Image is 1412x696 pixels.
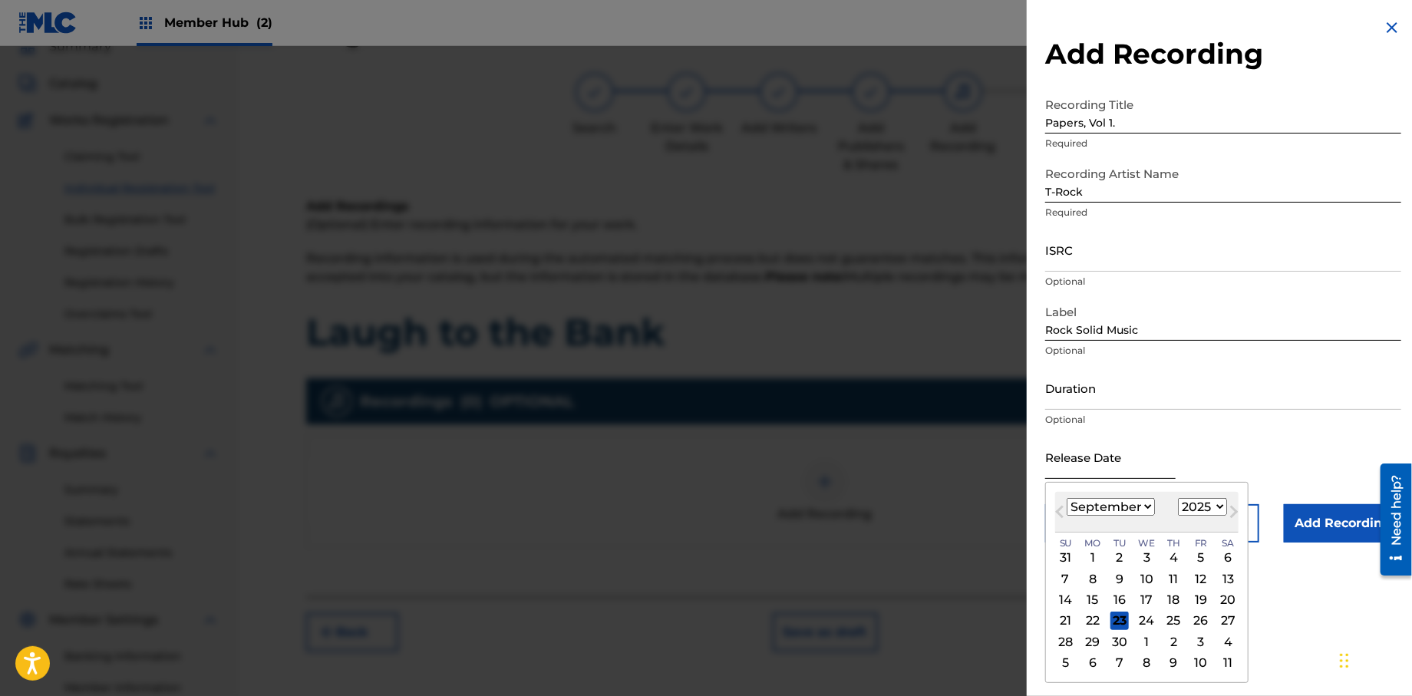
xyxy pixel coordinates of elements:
div: Choose Thursday, September 18th, 2025 [1165,591,1183,609]
span: Th [1168,536,1180,550]
span: Mo [1085,536,1100,550]
div: Choose Friday, September 19th, 2025 [1192,591,1210,609]
div: Choose Monday, September 29th, 2025 [1084,632,1102,651]
div: Choose Sunday, September 14th, 2025 [1057,591,1075,609]
button: Previous Month [1047,503,1072,527]
div: Choose Monday, September 15th, 2025 [1084,591,1102,609]
iframe: Resource Center [1369,457,1412,581]
div: Choose Friday, September 5th, 2025 [1192,549,1210,567]
div: Choose Sunday, September 21st, 2025 [1057,612,1075,630]
p: Optional [1045,275,1401,289]
div: Choose Tuesday, September 16th, 2025 [1110,591,1129,609]
img: Top Rightsholders [137,14,155,32]
div: Choose Sunday, October 5th, 2025 [1057,654,1075,672]
div: Choose Thursday, September 11th, 2025 [1165,569,1183,588]
span: Member Hub [164,14,272,31]
div: Choose Saturday, September 13th, 2025 [1219,569,1237,588]
div: Month September, 2025 [1055,547,1239,673]
span: Tu [1114,536,1126,550]
div: Choose Tuesday, September 2nd, 2025 [1110,549,1129,567]
div: Choose Sunday, August 31st, 2025 [1057,549,1075,567]
p: Required [1045,206,1401,219]
div: Choose Sunday, September 28th, 2025 [1057,632,1075,651]
div: Choose Wednesday, October 1st, 2025 [1138,632,1156,651]
div: Choose Date [1045,482,1249,683]
div: Choose Monday, October 6th, 2025 [1084,654,1102,672]
button: Next Month [1222,503,1246,527]
div: Choose Wednesday, September 3rd, 2025 [1138,549,1156,567]
p: Optional [1045,344,1401,358]
div: Choose Thursday, October 9th, 2025 [1165,654,1183,672]
div: Choose Friday, September 12th, 2025 [1192,569,1210,588]
iframe: Chat Widget [1335,622,1412,696]
span: Fr [1195,536,1207,550]
div: Choose Wednesday, September 24th, 2025 [1138,612,1156,630]
div: Choose Sunday, September 7th, 2025 [1057,569,1075,588]
div: Choose Thursday, October 2nd, 2025 [1165,632,1183,651]
div: Choose Tuesday, September 9th, 2025 [1110,569,1129,588]
img: MLC Logo [18,12,78,34]
div: Choose Saturday, October 11th, 2025 [1219,654,1237,672]
div: Choose Monday, September 1st, 2025 [1084,549,1102,567]
div: Choose Thursday, September 25th, 2025 [1165,612,1183,630]
span: (2) [256,15,272,30]
h2: Add Recording [1045,37,1401,71]
div: Choose Wednesday, September 10th, 2025 [1138,569,1156,588]
div: Choose Wednesday, October 8th, 2025 [1138,654,1156,672]
div: Drag [1340,638,1349,684]
div: Choose Wednesday, September 17th, 2025 [1138,591,1156,609]
span: We [1139,536,1155,550]
div: Choose Tuesday, October 7th, 2025 [1110,654,1129,672]
div: Choose Saturday, September 27th, 2025 [1219,612,1237,630]
p: Optional [1045,413,1401,427]
span: Sa [1222,536,1234,550]
div: Choose Friday, October 10th, 2025 [1192,654,1210,672]
div: Choose Saturday, October 4th, 2025 [1219,632,1237,651]
div: Choose Friday, October 3rd, 2025 [1192,632,1210,651]
div: Choose Saturday, September 20th, 2025 [1219,591,1237,609]
div: Choose Tuesday, September 30th, 2025 [1110,632,1129,651]
div: Choose Thursday, September 4th, 2025 [1165,549,1183,567]
div: Choose Monday, September 8th, 2025 [1084,569,1102,588]
div: Choose Monday, September 22nd, 2025 [1084,612,1102,630]
span: Su [1060,536,1071,550]
div: Choose Tuesday, September 23rd, 2025 [1110,612,1129,630]
div: Choose Saturday, September 6th, 2025 [1219,549,1237,567]
p: Required [1045,137,1401,150]
div: Choose Friday, September 26th, 2025 [1192,612,1210,630]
